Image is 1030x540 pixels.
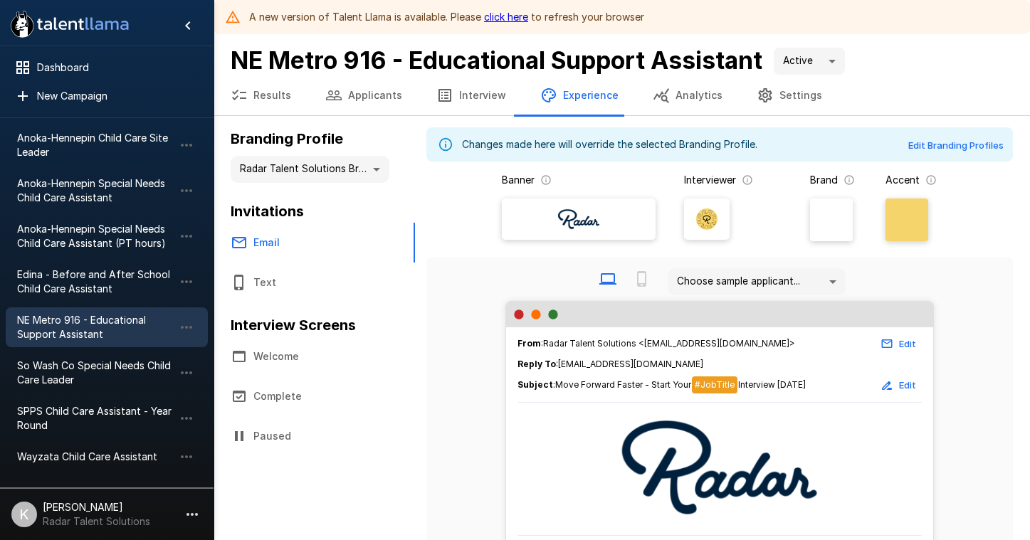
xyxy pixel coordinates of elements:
img: Talent Llama [517,417,922,518]
span: : Radar Talent Solutions <[EMAIL_ADDRESS][DOMAIN_NAME]> [517,337,795,351]
p: Interviewer [684,173,736,187]
button: Results [214,75,308,115]
p: Banner [502,173,535,187]
b: Branding Profile [231,130,343,147]
div: Active [774,48,845,75]
svg: The background color for branded interviews and emails. It should be a color that complements you... [844,174,855,186]
b: Subject [517,379,553,390]
span: : [EMAIL_ADDRESS][DOMAIN_NAME] [517,357,922,371]
a: click here [484,11,528,23]
span: Move Forward Faster - Start Your [555,379,691,390]
span: #JobTitle [692,376,737,393]
svg: The image that will show next to questions in your candidate interviews. It must be square and at... [742,174,753,186]
button: Applicants [308,75,419,115]
span: Interview [DATE] [738,379,806,390]
div: Radar Talent Solutions Branding (Default) [231,156,389,183]
p: Brand [810,173,838,187]
svg: The primary color for buttons in branded interviews and emails. It should be a color that complem... [925,174,937,186]
button: Email [214,223,415,263]
button: Edit [876,374,922,396]
button: Welcome [214,337,415,376]
div: A new version of Talent Llama is available. Please to refresh your browser [249,4,644,30]
button: Interview [419,75,523,115]
div: Changes made here will override the selected Branding Profile. [462,132,757,157]
button: Text [214,263,415,302]
svg: The banner version of your logo. Using your logo will enable customization of brand and accent co... [540,174,552,186]
button: Settings [740,75,839,115]
img: radar_avatar.png [696,208,718,230]
img: Banner Logo [536,208,621,230]
span: : [517,376,806,394]
button: Analytics [636,75,740,115]
b: Reply To [517,359,556,369]
p: Accent [886,173,920,187]
button: Experience [523,75,636,115]
button: Edit Branding Profiles [905,134,1007,157]
button: Complete [214,376,415,416]
b: From [517,338,541,349]
button: Edit [876,333,922,355]
div: Choose sample applicant... [668,268,846,295]
label: Banner Logo [502,198,656,240]
button: Paused [214,416,415,456]
b: NE Metro 916 - Educational Support Assistant [231,46,762,75]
